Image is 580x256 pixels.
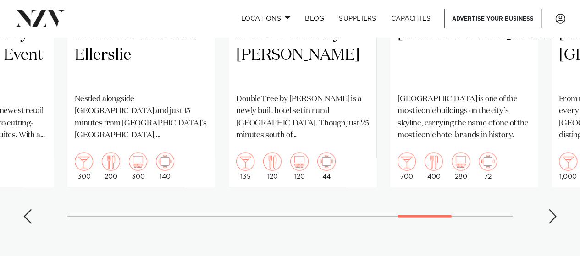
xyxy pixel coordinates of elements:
h2: DoubleTree by [PERSON_NAME] [236,24,369,86]
a: SUPPLIERS [331,9,383,28]
div: 120 [263,152,282,180]
img: cocktail.png [559,152,577,170]
img: dining.png [102,152,120,170]
a: Advertise your business [444,9,541,28]
img: meeting.png [317,152,336,170]
img: cocktail.png [398,152,416,170]
div: 72 [479,152,497,180]
a: BLOG [298,9,331,28]
img: cocktail.png [75,152,93,170]
div: 700 [398,152,416,180]
img: theatre.png [129,152,147,170]
div: 140 [156,152,174,180]
div: 200 [102,152,120,180]
div: 120 [290,152,309,180]
a: Locations [233,9,298,28]
div: 44 [317,152,336,180]
div: 280 [452,152,470,180]
img: theatre.png [290,152,309,170]
h2: [GEOGRAPHIC_DATA] [398,24,530,86]
img: meeting.png [156,152,174,170]
h2: Novotel Auckland Ellerslie [75,24,208,86]
img: dining.png [425,152,443,170]
div: 300 [129,152,147,180]
img: meeting.png [479,152,497,170]
img: dining.png [263,152,282,170]
img: cocktail.png [236,152,254,170]
div: 400 [425,152,443,180]
p: DoubleTree by [PERSON_NAME] is a newly built hotel set in rural [GEOGRAPHIC_DATA]. Though just 25... [236,93,369,141]
img: nzv-logo.png [15,10,65,27]
div: 300 [75,152,93,180]
a: Capacities [384,9,438,28]
img: theatre.png [452,152,470,170]
p: [GEOGRAPHIC_DATA] is one of the most iconic buildings on the city’s skyline, carrying the name of... [398,93,530,141]
div: 1,000 [559,152,577,180]
div: 135 [236,152,254,180]
p: Nestled alongside [GEOGRAPHIC_DATA] and just 15 minutes from [GEOGRAPHIC_DATA]'s [GEOGRAPHIC_DATA... [75,93,208,141]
